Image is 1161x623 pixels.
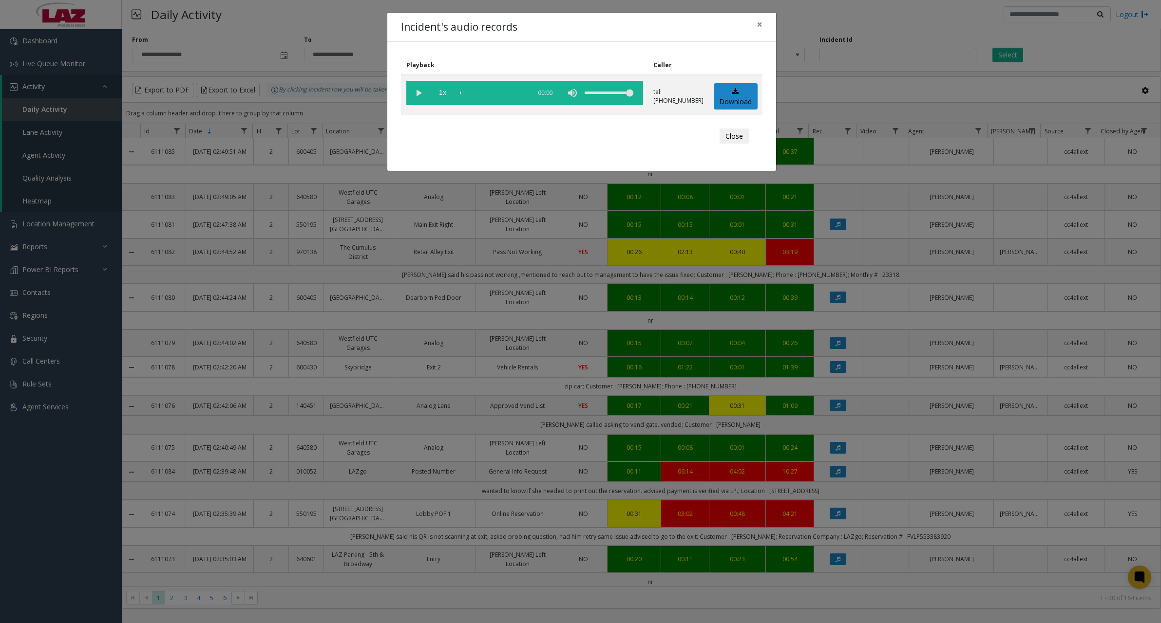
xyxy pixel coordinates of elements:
[653,88,704,105] p: tel:[PHONE_NUMBER]
[750,13,769,37] button: Close
[401,55,648,75] th: Playback
[431,81,455,105] span: playback speed button
[720,128,749,144] button: Close
[648,55,708,75] th: Caller
[460,81,526,105] div: scrub bar
[585,81,633,105] div: volume level
[401,19,517,35] h4: Incident's audio records
[757,18,762,31] span: ×
[714,83,758,110] a: Download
